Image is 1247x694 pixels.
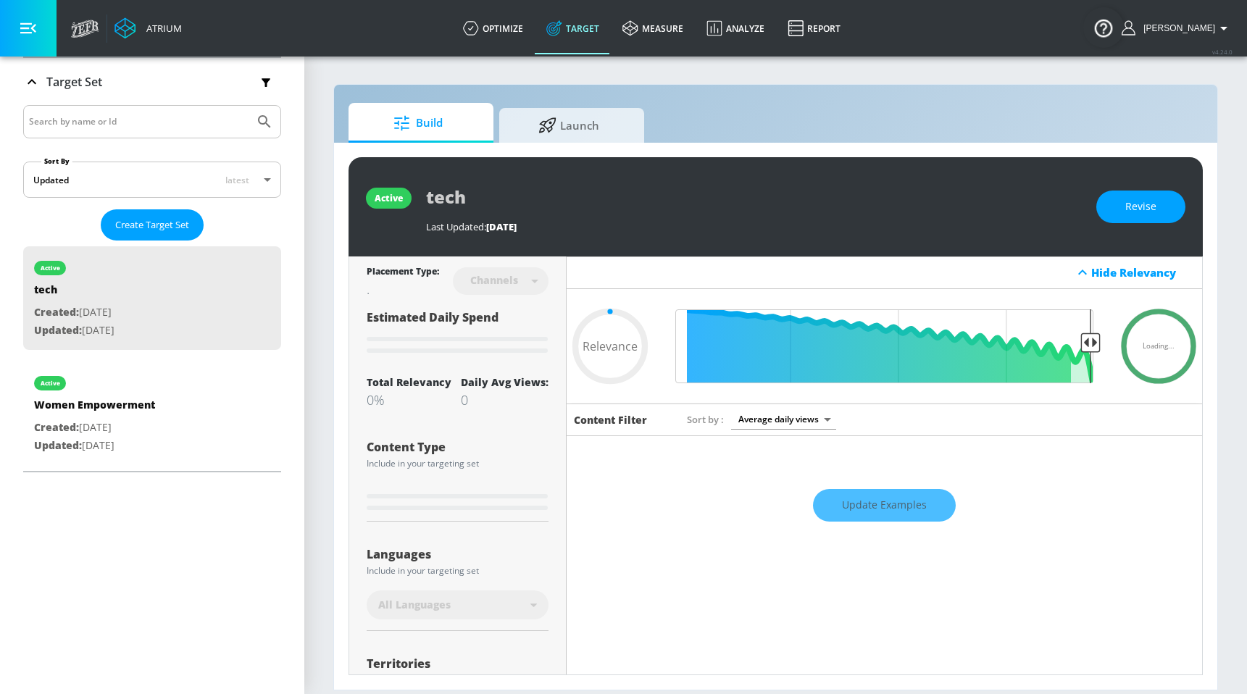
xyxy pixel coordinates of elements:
div: All Languages [367,590,549,619]
a: Atrium [114,17,182,39]
p: [DATE] [34,437,155,455]
span: Loading... [1143,343,1175,350]
span: Relevance [583,340,638,352]
span: latest [225,174,249,186]
div: active [41,264,60,272]
div: tech [34,283,114,304]
span: Build [363,106,473,141]
nav: list of Target Set [23,241,281,471]
div: activeWomen EmpowermentCreated:[DATE]Updated:[DATE] [23,361,281,465]
input: Final Threshold [668,309,1101,383]
div: active [41,380,60,387]
div: Daily Avg Views: [461,375,549,389]
div: activetechCreated:[DATE]Updated:[DATE] [23,246,281,350]
a: Report [776,2,852,54]
span: v 4.24.0 [1212,48,1233,56]
div: Languages [367,548,549,560]
a: measure [611,2,695,54]
span: Updated: [34,323,82,337]
span: All Languages [378,598,451,612]
div: Territories [367,658,549,669]
input: Search by name or Id [29,112,249,131]
div: Atrium [141,22,182,35]
div: Target Set [23,105,281,471]
div: Last Updated: [426,220,1082,233]
button: Open Resource Center [1083,7,1124,48]
a: Target [535,2,611,54]
span: login as: uyen.hoang@zefr.com [1138,23,1215,33]
span: Updated: [34,438,82,452]
p: [DATE] [34,304,114,322]
a: optimize [451,2,535,54]
span: Created: [34,420,79,434]
p: [DATE] [34,419,155,437]
div: Updated [33,174,69,186]
div: Include in your targeting set [367,567,549,575]
div: 0% [367,391,451,409]
div: Target Set [23,58,281,106]
span: Estimated Daily Spend [367,309,499,325]
button: [PERSON_NAME] [1122,20,1233,37]
div: Content Type [367,441,549,453]
span: Revise [1125,198,1156,216]
div: Placement Type: [367,265,439,280]
div: Channels [463,274,525,286]
div: Hide Relevancy [1091,265,1194,280]
label: Sort By [41,156,72,166]
div: Include in your targeting set [367,459,549,468]
div: Total Relevancy [367,375,451,389]
span: Create Target Set [115,217,189,233]
div: Women Empowerment [34,398,155,419]
div: 0 [461,391,549,409]
button: Revise [1096,191,1185,223]
div: Estimated Daily Spend [367,309,549,358]
span: Launch [514,108,624,143]
div: Average daily views [731,409,836,429]
span: Created: [34,305,79,319]
span: [DATE] [486,220,517,233]
div: Hide Relevancy [567,256,1202,289]
a: Analyze [695,2,776,54]
div: active [375,192,403,204]
h6: Content Filter [574,413,647,427]
span: Sort by [687,413,724,426]
p: [DATE] [34,322,114,340]
button: Create Target Set [101,209,204,241]
p: Target Set [46,74,102,90]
